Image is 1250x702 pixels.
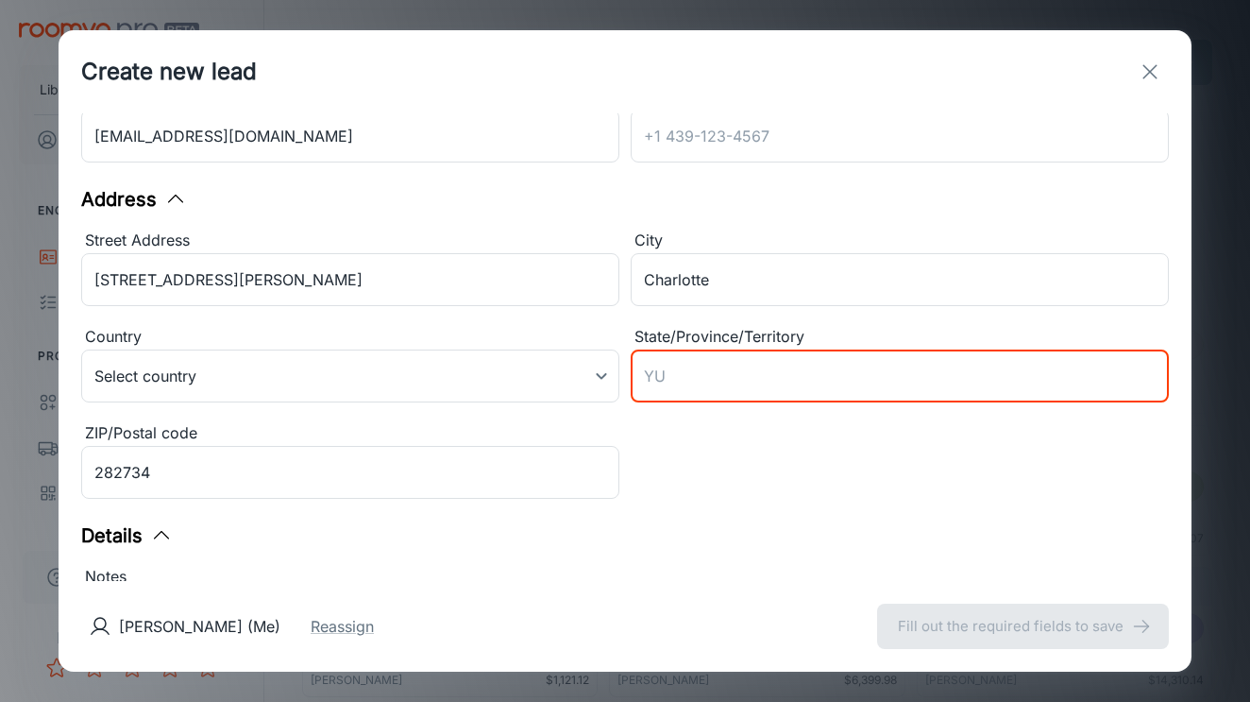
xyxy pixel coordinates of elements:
input: myname@example.com [81,110,619,163]
div: ZIP/Postal code [81,421,619,446]
button: Address [81,185,187,214]
div: Country [81,325,619,350]
div: City [631,229,1169,253]
input: 2412 Northwest Passage [81,253,619,306]
h1: Create new lead [81,55,257,89]
button: Reassign [311,615,374,638]
button: exit [1131,53,1169,91]
div: Select country [81,350,619,402]
button: Details [81,522,173,550]
input: J1U 3L7 [81,446,619,499]
div: Street Address [81,229,619,253]
div: State/Province/Territory [631,325,1169,350]
input: YU [631,350,1169,402]
input: Whitehorse [631,253,1169,306]
p: [PERSON_NAME] (Me) [119,615,280,638]
div: Notes [81,565,1169,590]
input: +1 439-123-4567 [631,110,1169,163]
